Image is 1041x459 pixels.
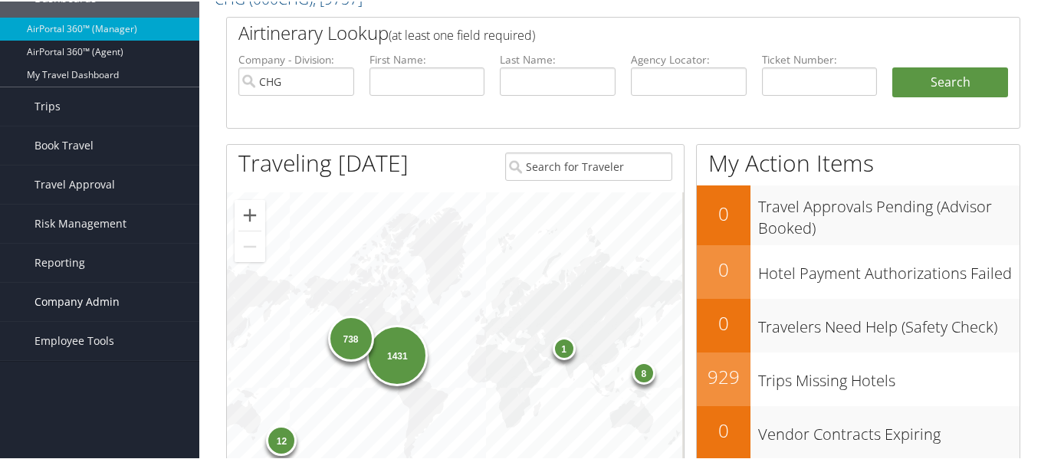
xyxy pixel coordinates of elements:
label: Ticket Number: [762,51,878,66]
span: Book Travel [34,125,94,163]
div: 1431 [366,323,428,384]
h3: Trips Missing Hotels [758,361,1020,390]
span: Travel Approval [34,164,115,202]
a: 0Hotel Payment Authorizations Failed [697,244,1020,297]
button: Search [892,66,1008,97]
div: 12 [266,423,297,454]
span: (at least one field required) [389,25,535,42]
a: 0Travelers Need Help (Safety Check) [697,297,1020,351]
span: Company Admin [34,281,120,320]
div: 8 [632,359,655,382]
h2: 0 [697,309,750,335]
h1: My Action Items [697,146,1020,178]
a: 929Trips Missing Hotels [697,351,1020,405]
h2: 929 [697,362,750,389]
a: 0Vendor Contracts Expiring [697,405,1020,458]
div: 1 [553,335,576,358]
span: Risk Management [34,203,126,241]
span: Trips [34,86,61,124]
a: 0Travel Approvals Pending (Advisor Booked) [697,184,1020,243]
h3: Vendor Contracts Expiring [758,415,1020,444]
button: Zoom out [235,230,265,261]
h3: Travel Approvals Pending (Advisor Booked) [758,187,1020,238]
label: Last Name: [500,51,616,66]
h3: Hotel Payment Authorizations Failed [758,254,1020,283]
h1: Traveling [DATE] [238,146,409,178]
input: Search for Traveler [505,151,672,179]
h2: 0 [697,255,750,281]
h2: Airtinerary Lookup [238,18,942,44]
h2: 0 [697,416,750,442]
span: Reporting [34,242,85,280]
button: Zoom in [235,198,265,229]
h3: Travelers Need Help (Safety Check) [758,307,1020,336]
label: Company - Division: [238,51,354,66]
label: First Name: [369,51,485,66]
label: Agency Locator: [631,51,747,66]
span: Employee Tools [34,320,114,359]
h2: 0 [697,199,750,225]
div: 738 [328,314,374,360]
